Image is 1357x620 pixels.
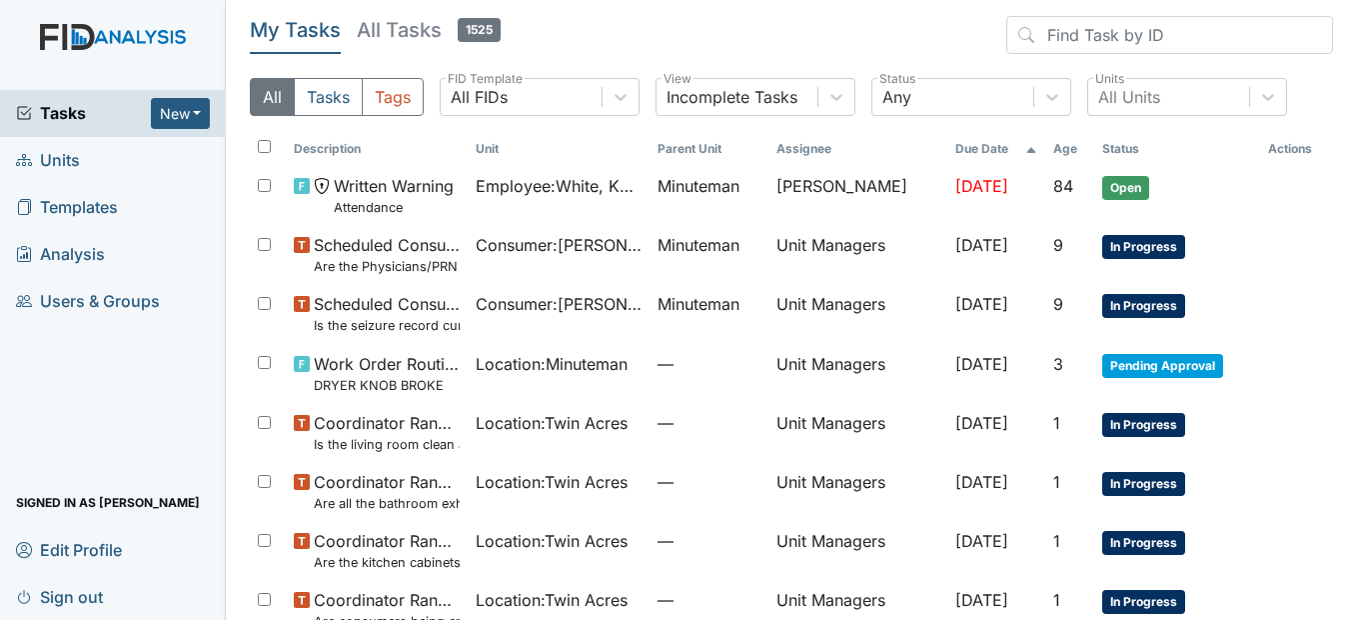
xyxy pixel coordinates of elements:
[314,435,460,454] small: Is the living room clean and in good repair?
[1053,531,1060,551] span: 1
[16,286,160,317] span: Users & Groups
[1053,413,1060,433] span: 1
[955,235,1008,255] span: [DATE]
[314,411,460,454] span: Coordinator Random Is the living room clean and in good repair?
[1260,132,1333,166] th: Actions
[476,174,642,198] span: Employee : White, Khahliya
[1102,472,1185,496] span: In Progress
[16,192,118,223] span: Templates
[250,78,295,116] button: All
[947,132,1045,166] th: Toggle SortBy
[955,294,1008,314] span: [DATE]
[1053,176,1073,196] span: 84
[151,98,211,129] button: New
[658,174,739,198] span: Minuteman
[314,292,460,335] span: Scheduled Consumer Chart Review Is the seizure record current?
[658,470,760,494] span: —
[314,316,460,335] small: Is the seizure record current?
[1094,132,1260,166] th: Toggle SortBy
[768,284,947,343] td: Unit Managers
[658,233,739,257] span: Minuteman
[451,85,508,109] div: All FIDs
[650,132,768,166] th: Toggle SortBy
[1045,132,1094,166] th: Toggle SortBy
[476,470,628,494] span: Location : Twin Acres
[250,78,424,116] div: Type filter
[1102,294,1185,318] span: In Progress
[16,581,103,612] span: Sign out
[476,588,628,612] span: Location : Twin Acres
[1053,294,1063,314] span: 9
[1102,235,1185,259] span: In Progress
[362,78,424,116] button: Tags
[314,553,460,572] small: Are the kitchen cabinets and floors clean?
[955,590,1008,610] span: [DATE]
[258,140,271,153] input: Toggle All Rows Selected
[476,352,628,376] span: Location : Minuteman
[476,292,642,316] span: Consumer : [PERSON_NAME]
[476,411,628,435] span: Location : Twin Acres
[667,85,797,109] div: Incomplete Tasks
[314,529,460,572] span: Coordinator Random Are the kitchen cabinets and floors clean?
[357,16,501,44] h5: All Tasks
[768,403,947,462] td: Unit Managers
[16,101,151,125] a: Tasks
[1053,590,1060,610] span: 1
[1006,16,1333,54] input: Find Task by ID
[468,132,650,166] th: Toggle SortBy
[658,292,739,316] span: Minuteman
[16,145,80,176] span: Units
[16,534,122,565] span: Edit Profile
[955,176,1008,196] span: [DATE]
[1053,472,1060,492] span: 1
[476,233,642,257] span: Consumer : [PERSON_NAME]
[250,16,341,44] h5: My Tasks
[768,462,947,521] td: Unit Managers
[294,78,363,116] button: Tasks
[16,487,200,518] span: Signed in as [PERSON_NAME]
[1102,531,1185,555] span: In Progress
[1102,413,1185,437] span: In Progress
[314,257,460,276] small: Are the Physicians/PRN orders updated every 90 days?
[658,352,760,376] span: —
[1098,85,1160,109] div: All Units
[314,470,460,513] span: Coordinator Random Are all the bathroom exhaust fan covers clean and dust free?
[1102,354,1223,378] span: Pending Approval
[16,239,105,270] span: Analysis
[476,529,628,553] span: Location : Twin Acres
[334,198,454,217] small: Attendance
[314,352,460,395] span: Work Order Routine DRYER KNOB BROKE
[1053,354,1063,374] span: 3
[1102,176,1149,200] span: Open
[768,166,947,225] td: [PERSON_NAME]
[955,472,1008,492] span: [DATE]
[314,376,460,395] small: DRYER KNOB BROKE
[286,132,468,166] th: Toggle SortBy
[334,174,454,217] span: Written Warning Attendance
[768,344,947,403] td: Unit Managers
[658,588,760,612] span: —
[314,233,460,276] span: Scheduled Consumer Chart Review Are the Physicians/PRN orders updated every 90 days?
[955,531,1008,551] span: [DATE]
[768,132,947,166] th: Assignee
[658,411,760,435] span: —
[1102,590,1185,614] span: In Progress
[658,529,760,553] span: —
[882,85,911,109] div: Any
[955,413,1008,433] span: [DATE]
[768,521,947,580] td: Unit Managers
[458,18,501,42] span: 1525
[1053,235,1063,255] span: 9
[955,354,1008,374] span: [DATE]
[314,494,460,513] small: Are all the bathroom exhaust fan covers clean and dust free?
[768,225,947,284] td: Unit Managers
